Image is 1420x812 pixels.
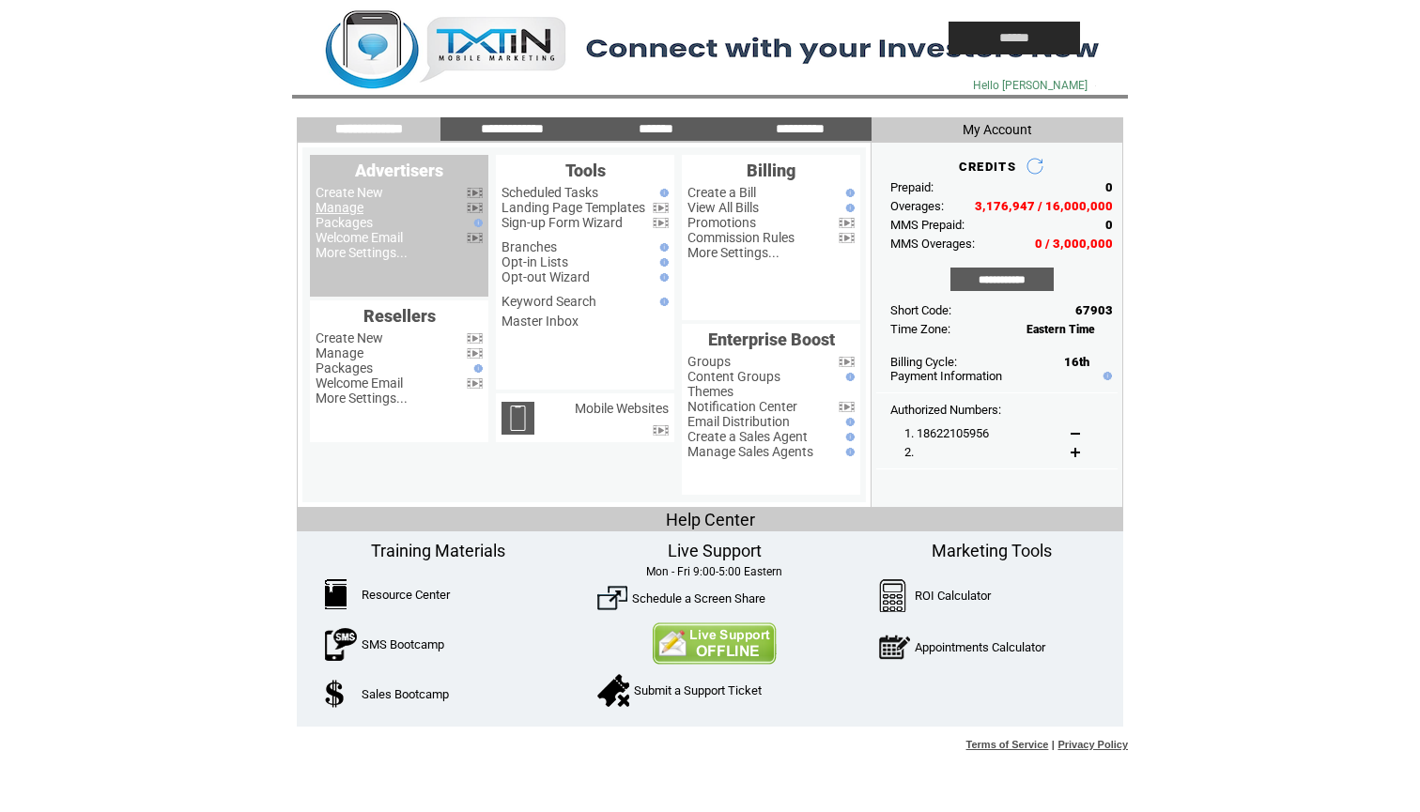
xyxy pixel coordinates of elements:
[841,448,855,456] img: help.gif
[565,161,606,180] span: Tools
[687,200,759,215] a: View All Bills
[467,348,483,359] img: video.png
[325,680,347,708] img: SalesBootcamp.png
[966,739,1049,750] a: Terms of Service
[1064,355,1089,369] span: 16th
[1026,323,1095,336] span: Eastern Time
[316,360,373,375] a: Packages
[316,185,383,200] a: Create New
[668,541,762,560] span: Live Support
[687,245,779,260] a: More Settings...
[839,218,855,228] img: video.png
[467,378,483,389] img: video.png
[325,628,357,661] img: SMSBootcamp.png
[904,445,914,459] span: 2.
[597,674,629,707] img: SupportTicket.png
[915,640,1045,654] a: Appointments Calculator
[467,203,483,213] img: video.png
[316,391,408,406] a: More Settings...
[316,345,363,360] a: Manage
[502,254,568,269] a: Opt-in Lists
[502,294,596,309] a: Keyword Search
[904,426,989,440] span: 1. 18622105956
[467,333,483,344] img: video.png
[634,683,762,697] a: Submit a Support Ticket
[687,399,797,414] a: Notification Center
[1075,303,1113,317] span: 67903
[890,180,934,194] span: Prepaid:
[959,160,1016,174] span: CREDITS
[362,637,444,651] a: SMS Bootcamp
[355,161,443,180] span: Advertisers
[653,218,669,228] img: video.png
[687,354,731,369] a: Groups
[973,79,1088,92] span: Hello [PERSON_NAME]
[656,273,669,282] img: help.gif
[841,189,855,197] img: help.gif
[363,306,436,326] span: Resellers
[362,588,450,602] a: Resource Center
[646,565,782,578] span: Mon - Fri 9:00-5:00 Eastern
[687,215,756,230] a: Promotions
[890,199,944,213] span: Overages:
[467,233,483,243] img: video.png
[316,215,373,230] a: Packages
[841,373,855,381] img: help.gif
[597,583,627,613] img: ScreenShare.png
[1105,180,1113,194] span: 0
[502,269,590,284] a: Opt-out Wizard
[653,203,669,213] img: video.png
[656,189,669,197] img: help.gif
[890,355,957,369] span: Billing Cycle:
[502,185,598,200] a: Scheduled Tasks
[890,403,1001,417] span: Authorized Numbers:
[932,541,1052,560] span: Marketing Tools
[687,444,813,459] a: Manage Sales Agents
[890,303,951,317] span: Short Code:
[470,364,483,373] img: help.gif
[325,579,347,609] img: ResourceCenter.png
[502,239,557,254] a: Branches
[839,357,855,367] img: video.png
[879,579,907,612] img: Calculator.png
[656,243,669,252] img: help.gif
[839,402,855,412] img: video.png
[890,322,950,336] span: Time Zone:
[975,199,1113,213] span: 3,176,947 / 16,000,000
[316,330,383,345] a: Create New
[502,215,623,230] a: Sign-up Form Wizard
[687,414,790,429] a: Email Distribution
[839,233,855,243] img: video.png
[467,188,483,198] img: video.png
[632,591,765,605] a: Schedule a Screen Share
[575,401,669,416] a: Mobile Websites
[879,631,910,664] img: AppointmentCalc.png
[371,541,505,560] span: Training Materials
[1052,739,1055,750] span: |
[653,425,669,436] img: video.png
[316,230,403,245] a: Welcome Email
[963,122,1032,137] span: My Account
[1105,218,1113,232] span: 0
[687,185,756,200] a: Create a Bill
[502,402,534,435] img: mobile-websites.png
[656,298,669,306] img: help.gif
[687,230,795,245] a: Commission Rules
[841,418,855,426] img: help.gif
[652,622,777,665] img: Contact Us
[470,219,483,227] img: help.gif
[841,204,855,212] img: help.gif
[666,510,755,529] span: Help Center
[841,433,855,441] img: help.gif
[890,369,1002,383] a: Payment Information
[890,237,975,251] span: MMS Overages:
[316,375,403,391] a: Welcome Email
[747,161,795,180] span: Billing
[1057,739,1128,750] a: Privacy Policy
[1099,372,1112,380] img: help.gif
[502,314,579,329] a: Master Inbox
[915,589,991,603] a: ROI Calculator
[1035,237,1113,251] span: 0 / 3,000,000
[362,687,449,701] a: Sales Bootcamp
[708,329,835,349] span: Enterprise Boost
